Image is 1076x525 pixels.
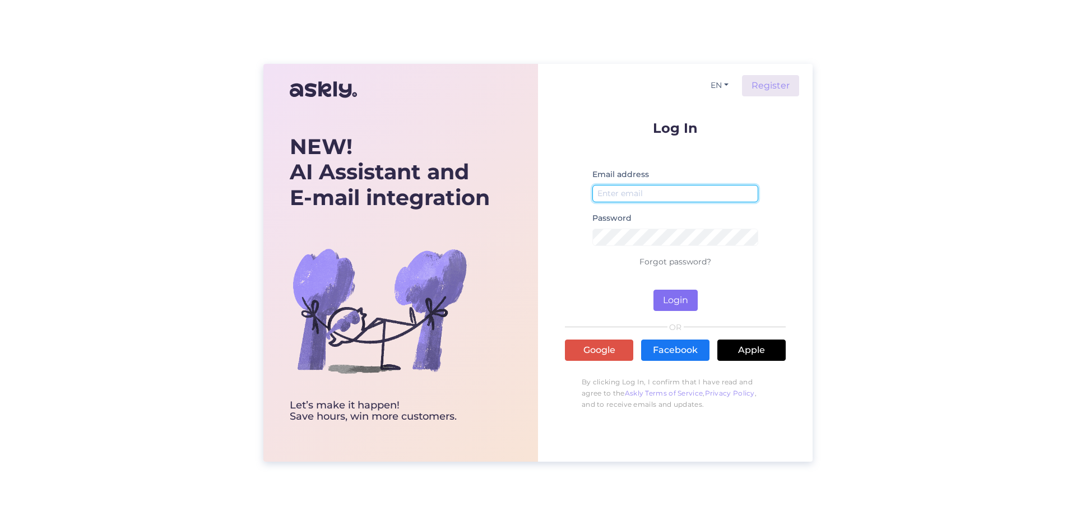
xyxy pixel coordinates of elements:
[592,169,649,180] label: Email address
[290,221,469,400] img: bg-askly
[592,185,758,202] input: Enter email
[290,76,357,103] img: Askly
[653,290,698,311] button: Login
[641,340,709,361] a: Facebook
[592,212,632,224] label: Password
[625,389,703,397] a: Askly Terms of Service
[290,134,490,211] div: AI Assistant and E-mail integration
[717,340,786,361] a: Apple
[290,400,490,422] div: Let’s make it happen! Save hours, win more customers.
[667,323,684,331] span: OR
[639,257,711,267] a: Forgot password?
[706,77,733,94] button: EN
[565,340,633,361] a: Google
[705,389,755,397] a: Privacy Policy
[742,75,799,96] a: Register
[565,121,786,135] p: Log In
[290,133,353,160] b: NEW!
[565,371,786,416] p: By clicking Log In, I confirm that I have read and agree to the , , and to receive emails and upd...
